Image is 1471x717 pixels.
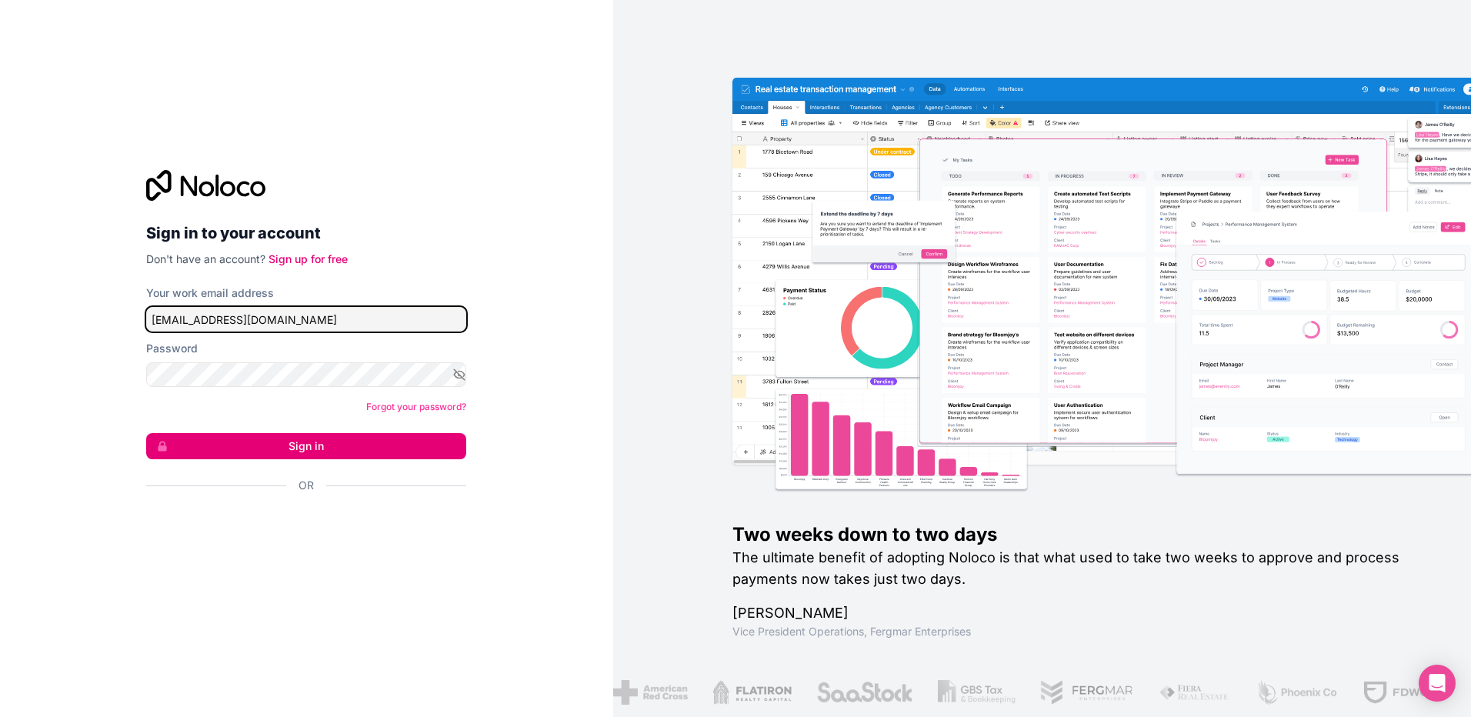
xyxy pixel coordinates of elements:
div: Open Intercom Messenger [1419,665,1456,702]
img: /assets/american-red-cross-BAupjrZR.png [613,680,688,705]
input: Password [146,362,466,387]
h1: Two weeks down to two days [732,522,1422,547]
h2: Sign in to your account [146,219,466,247]
label: Password [146,341,198,356]
span: Don't have an account? [146,252,265,265]
a: Forgot your password? [366,401,466,412]
h1: Vice President Operations , Fergmar Enterprises [732,624,1422,639]
img: /assets/saastock-C6Zbiodz.png [816,680,913,705]
label: Your work email address [146,285,274,301]
span: Or [299,478,314,493]
img: /assets/fdworks-Bi04fVtw.png [1363,680,1453,705]
img: /assets/fergmar-CudnrXN5.png [1040,680,1134,705]
img: /assets/phoenix-BREaitsQ.png [1256,680,1339,705]
a: Sign up for free [269,252,348,265]
img: /assets/flatiron-C8eUkumj.png [712,680,792,705]
img: /assets/fiera-fwj2N5v4.png [1159,680,1231,705]
iframe: Sign in with Google Button [138,510,462,544]
h2: The ultimate benefit of adopting Noloco is that what used to take two weeks to approve and proces... [732,547,1422,590]
img: /assets/gbstax-C-GtDUiK.png [938,680,1016,705]
input: Email address [146,307,466,332]
button: Sign in [146,433,466,459]
h1: [PERSON_NAME] [732,602,1422,624]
